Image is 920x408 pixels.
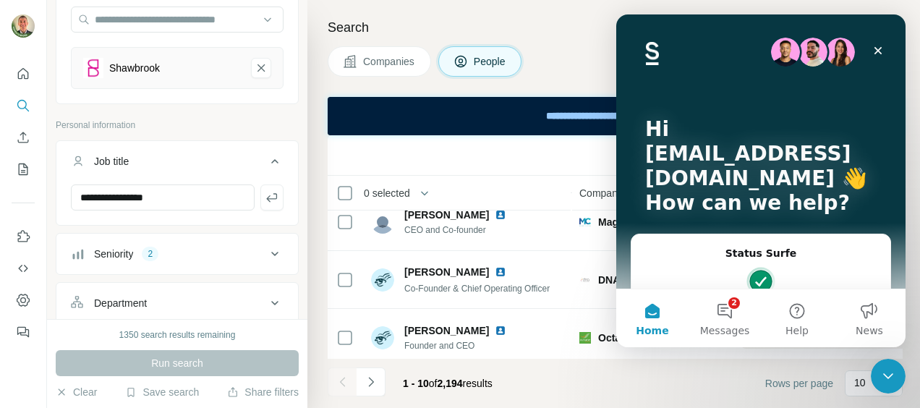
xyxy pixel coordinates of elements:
[56,144,298,184] button: Job title
[12,61,35,87] button: Quick start
[109,61,160,75] div: Shawbrook
[94,247,133,261] div: Seniority
[12,156,35,182] button: My lists
[871,359,906,394] iframe: Intercom live chat
[403,378,493,389] span: results
[125,385,199,399] button: Save search
[12,255,35,281] button: Use Surfe API
[12,287,35,313] button: Dashboard
[364,186,410,200] span: 0 selected
[438,378,463,389] span: 2,194
[403,378,429,389] span: 1 - 10
[598,274,715,286] span: DNA Financial Solutions
[404,224,512,237] span: CEO and Co-founder
[404,284,550,294] span: Co-Founder & Chief Operating Officer
[579,332,591,344] img: Logo of Octane Capital
[598,215,670,229] span: Magnet Capital
[328,17,903,38] h4: Search
[598,331,669,345] span: Octane Capital
[404,208,489,222] span: [PERSON_NAME]
[12,93,35,119] button: Search
[429,378,438,389] span: of
[854,375,866,390] p: 10
[765,376,833,391] span: Rows per page
[495,266,506,278] img: LinkedIn logo
[404,323,489,338] span: [PERSON_NAME]
[495,209,506,221] img: LinkedIn logo
[56,237,298,271] button: Seniority2
[371,211,394,234] img: Avatar
[579,274,591,286] img: Logo of DNA Financial Solutions
[404,265,489,279] span: [PERSON_NAME]
[357,367,386,396] button: Navigate to next page
[371,326,394,349] img: Avatar
[142,247,158,260] div: 2
[12,224,35,250] button: Use Surfe on LinkedIn
[12,319,35,345] button: Feedback
[579,216,591,228] img: Logo of Magnet Capital
[579,186,623,200] span: Company
[56,119,299,132] p: Personal information
[119,328,236,341] div: 1350 search results remaining
[616,14,906,347] iframe: Intercom live chat
[371,268,394,292] img: Avatar
[56,385,97,399] button: Clear
[495,325,506,336] img: LinkedIn logo
[227,385,299,399] button: Share filters
[404,339,512,352] span: Founder and CEO
[94,154,129,169] div: Job title
[363,54,416,69] span: Companies
[12,124,35,150] button: Enrich CSV
[328,97,903,135] iframe: Banner
[94,296,147,310] div: Department
[12,14,35,38] img: Avatar
[83,58,103,78] img: Shawbrook-logo
[56,286,298,320] button: Department
[474,54,507,69] span: People
[251,58,271,78] button: Shawbrook-remove-button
